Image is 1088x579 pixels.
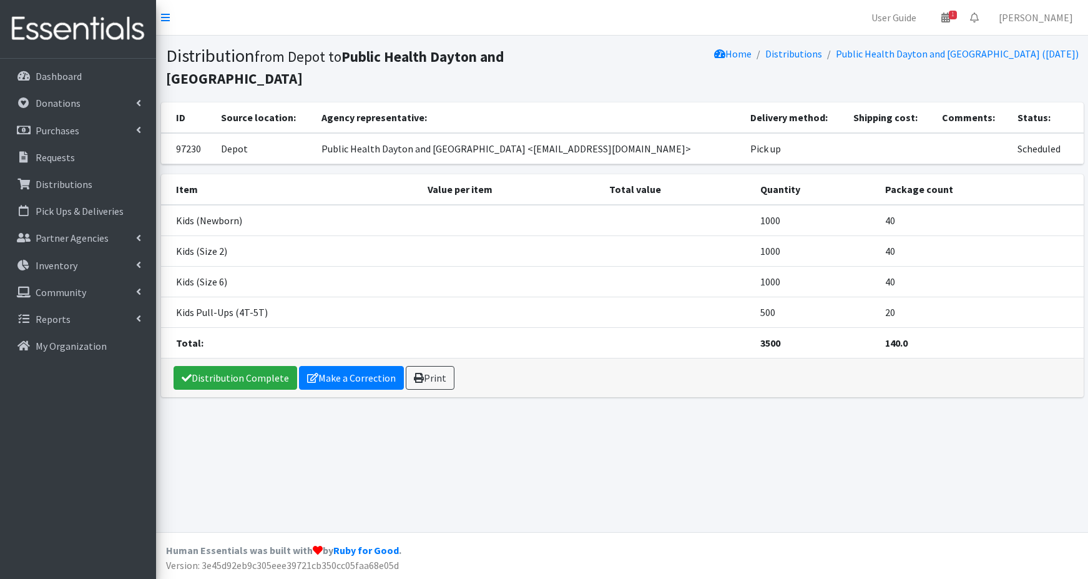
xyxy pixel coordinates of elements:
[1010,133,1083,164] td: Scheduled
[5,334,151,359] a: My Organization
[878,174,1083,205] th: Package count
[931,5,960,30] a: 1
[753,174,878,205] th: Quantity
[36,124,79,137] p: Purchases
[174,366,297,390] a: Distribution Complete
[714,47,752,60] a: Home
[5,172,151,197] a: Distributions
[846,102,934,133] th: Shipping cost:
[166,45,618,88] h1: Distribution
[314,133,743,164] td: Public Health Dayton and [GEOGRAPHIC_DATA] <[EMAIL_ADDRESS][DOMAIN_NAME]>
[5,145,151,170] a: Requests
[161,133,214,164] td: 97230
[743,102,846,133] th: Delivery method:
[36,232,109,244] p: Partner Agencies
[5,118,151,143] a: Purchases
[36,151,75,164] p: Requests
[861,5,926,30] a: User Guide
[743,133,846,164] td: Pick up
[5,225,151,250] a: Partner Agencies
[989,5,1083,30] a: [PERSON_NAME]
[878,236,1083,267] td: 40
[1010,102,1083,133] th: Status:
[36,286,86,299] p: Community
[213,102,314,133] th: Source location:
[5,199,151,224] a: Pick Ups & Deliveries
[299,366,404,390] a: Make a Correction
[36,205,124,217] p: Pick Ups & Deliveries
[934,102,1011,133] th: Comments:
[36,340,107,352] p: My Organization
[885,337,908,349] strong: 140.0
[166,559,399,572] span: Version: 3e45d92eb9c305eee39721cb350cc05faa68e05d
[36,259,77,272] p: Inventory
[5,64,151,89] a: Dashboard
[161,102,214,133] th: ID
[161,174,420,205] th: Item
[5,280,151,305] a: Community
[5,91,151,116] a: Donations
[406,366,454,390] a: Print
[5,8,151,50] img: HumanEssentials
[166,47,504,87] b: Public Health Dayton and [GEOGRAPHIC_DATA]
[753,236,878,267] td: 1000
[166,47,504,87] small: from Depot to
[765,47,822,60] a: Distributions
[760,337,780,349] strong: 3500
[333,544,399,557] a: Ruby for Good
[213,133,314,164] td: Depot
[166,544,401,557] strong: Human Essentials was built with by .
[314,102,743,133] th: Agency representative:
[753,297,878,328] td: 500
[161,205,420,236] td: Kids (Newborn)
[753,267,878,297] td: 1000
[36,313,71,325] p: Reports
[753,205,878,236] td: 1000
[176,337,203,349] strong: Total:
[949,11,957,19] span: 1
[36,70,82,82] p: Dashboard
[878,297,1083,328] td: 20
[36,97,81,109] p: Donations
[836,47,1079,60] a: Public Health Dayton and [GEOGRAPHIC_DATA] ([DATE])
[161,236,420,267] td: Kids (Size 2)
[878,267,1083,297] td: 40
[420,174,602,205] th: Value per item
[161,267,420,297] td: Kids (Size 6)
[878,205,1083,236] td: 40
[36,178,92,191] p: Distributions
[602,174,753,205] th: Total value
[161,297,420,328] td: Kids Pull-Ups (4T-5T)
[5,307,151,332] a: Reports
[5,253,151,278] a: Inventory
